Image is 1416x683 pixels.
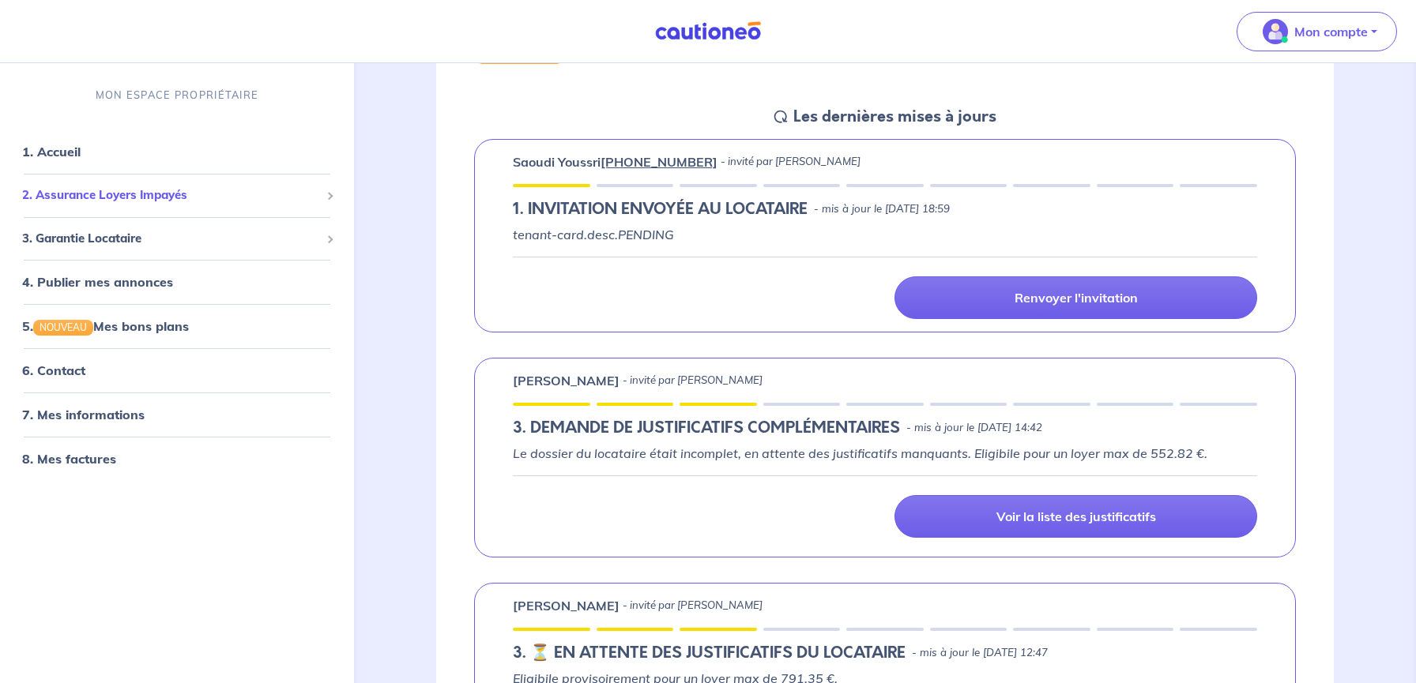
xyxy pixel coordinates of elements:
span: 2. Assurance Loyers Impayés [22,186,320,205]
p: - invité par [PERSON_NAME] [721,154,861,170]
span: 3. Garantie Locataire [22,229,320,247]
a: 1. Accueil [22,144,81,159]
a: 8. Mes factures [22,451,116,467]
p: [PERSON_NAME] [513,596,619,615]
div: state: PENDING, Context: IN-LANDLORD [513,200,1257,219]
div: 7. Mes informations [6,399,348,430]
a: 5.NOUVEAUMes bons plans [22,318,189,334]
img: illu_account_valid_menu.svg [1263,19,1288,44]
p: - mis à jour le [DATE] 14:42 [906,420,1042,436]
tcxspan: Call +33762722314 via 3CX [601,154,717,170]
button: illu_account_valid_menu.svgMon compte [1237,12,1397,51]
div: 6. Contact [6,355,348,386]
a: 6. Contact [22,362,85,378]
p: Saoudi Youssri [513,152,717,171]
p: - mis à jour le [DATE] 18:59 [814,201,950,217]
p: [PERSON_NAME] [513,371,619,390]
img: Cautioneo [649,21,767,41]
p: - invité par [PERSON_NAME] [623,598,763,614]
p: Mon compte [1294,22,1368,41]
em: Le dossier du locataire était incomplet, en attente des justificatifs manquants. Eligibile pour u... [513,445,1207,461]
p: Renvoyer l'invitation [1015,290,1138,306]
p: - mis à jour le [DATE] 12:47 [912,645,1048,661]
div: state: RENTER-DOCUMENTS-IN-PROGRESS, Context: IN-LANDLORD,IN-LANDLORD-NO-CERTIFICATE [513,644,1257,662]
a: 4. Publier mes annonces [22,274,173,290]
p: Voir la liste des justificatifs [996,508,1156,524]
a: Renvoyer l'invitation [894,276,1257,319]
h5: 1.︎ INVITATION ENVOYÉE AU LOCATAIRE [513,200,808,219]
div: 5.NOUVEAUMes bons plans [6,310,348,342]
a: Voir la liste des justificatifs [894,495,1257,538]
div: 2. Assurance Loyers Impayés [6,180,348,211]
div: 8. Mes factures [6,443,348,475]
h5: 3. DEMANDE DE JUSTIFICATIFS COMPLÉMENTAIRES [513,418,900,437]
div: 4. Publier mes annonces [6,266,348,298]
p: tenant-card.desc.PENDING [513,225,1257,244]
a: 7. Mes informations [22,407,145,422]
div: 3. Garantie Locataire [6,223,348,253]
p: MON ESPACE PROPRIÉTAIRE [96,88,258,103]
h5: Les dernières mises à jours [793,107,996,126]
p: - invité par [PERSON_NAME] [623,373,763,388]
div: state: RENTER-DOCUMENTS-INCOMPLETE, Context: IN-LANDLORD,IN-LANDLORD-NO-CERTIFICATE [513,418,1257,437]
div: 1. Accueil [6,136,348,167]
h5: 3. ⏳️️ EN ATTENTE DES JUSTIFICATIFS DU LOCATAIRE [513,644,906,662]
